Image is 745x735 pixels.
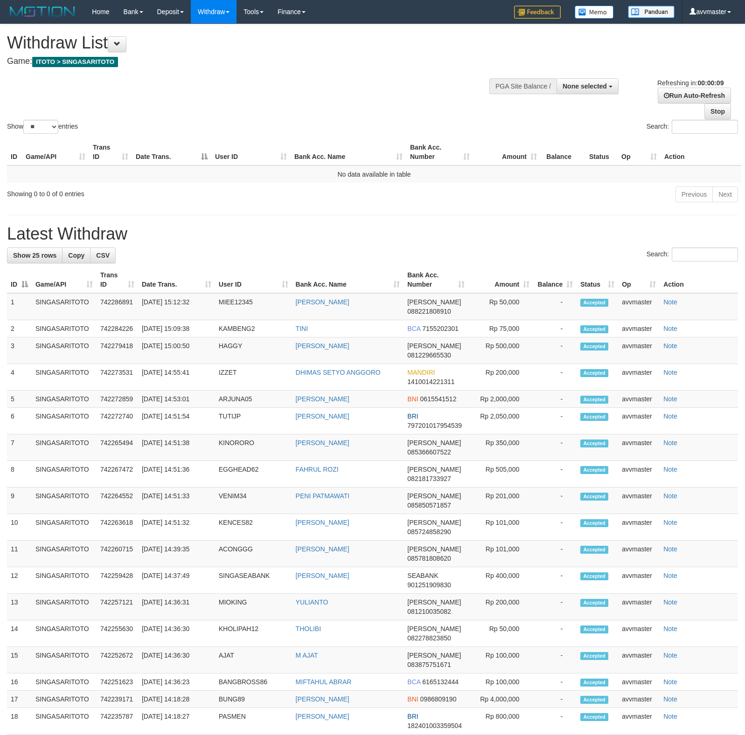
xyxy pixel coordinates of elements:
[7,541,32,567] td: 11
[580,343,608,350] span: Accepted
[533,620,577,647] td: -
[96,252,110,259] span: CSV
[138,647,215,673] td: [DATE] 14:36:30
[138,488,215,514] td: [DATE] 14:51:33
[618,567,660,594] td: avvmaster
[533,364,577,391] td: -
[618,488,660,514] td: avvmaster
[32,337,97,364] td: SINGASARITOTO
[32,267,97,293] th: Game/API: activate to sort column ascending
[292,267,404,293] th: Bank Acc. Name: activate to sort column ascending
[407,678,420,686] span: BCA
[7,247,63,263] a: Show 25 rows
[618,364,660,391] td: avvmaster
[407,528,451,536] span: Copy 085724858290 to clipboard
[663,492,677,500] a: Note
[618,673,660,691] td: avvmaster
[618,647,660,673] td: avvmaster
[32,541,97,567] td: SINGASARITOTO
[468,488,533,514] td: Rp 201,000
[468,434,533,461] td: Rp 350,000
[215,673,292,691] td: BANGBROSS86
[407,634,451,642] span: Copy 082278823850 to clipboard
[291,139,406,165] th: Bank Acc. Name: activate to sort column ascending
[468,647,533,673] td: Rp 100,000
[7,567,32,594] td: 12
[97,461,138,488] td: 742267472
[7,514,32,541] td: 10
[138,594,215,620] td: [DATE] 14:36:31
[618,514,660,541] td: avvmaster
[32,620,97,647] td: SINGASARITOTO
[32,691,97,708] td: SINGASARITOTO
[533,293,577,320] td: -
[661,139,741,165] th: Action
[296,572,349,579] a: [PERSON_NAME]
[533,567,577,594] td: -
[407,713,418,720] span: BRI
[138,541,215,567] td: [DATE] 14:39:35
[215,337,292,364] td: HAGGY
[407,369,435,376] span: MANDIRI
[138,391,215,408] td: [DATE] 14:53:01
[32,391,97,408] td: SINGASARITOTO
[97,673,138,691] td: 742251623
[663,572,677,579] a: Note
[138,434,215,461] td: [DATE] 14:51:38
[32,514,97,541] td: SINGASARITOTO
[296,466,339,473] a: FAHRUL ROZI
[468,391,533,408] td: Rp 2,000,000
[97,567,138,594] td: 742259428
[468,267,533,293] th: Amount: activate to sort column ascending
[32,708,97,735] td: SINGASARITOTO
[215,434,292,461] td: KINORORO
[407,422,462,429] span: Copy 797201017954539 to clipboard
[407,412,418,420] span: BRI
[407,608,451,615] span: Copy 081210035082 to clipboard
[618,391,660,408] td: avvmaster
[7,185,303,199] div: Showing 0 to 0 of 0 entries
[533,391,577,408] td: -
[533,488,577,514] td: -
[138,408,215,434] td: [DATE] 14:51:54
[407,308,451,315] span: Copy 088221808910 to clipboard
[407,298,461,306] span: [PERSON_NAME]
[97,293,138,320] td: 742286891
[32,461,97,488] td: SINGASARITOTO
[407,519,461,526] span: [PERSON_NAME]
[468,567,533,594] td: Rp 400,000
[663,598,677,606] a: Note
[215,461,292,488] td: EGGHEAD62
[97,434,138,461] td: 742265494
[7,708,32,735] td: 18
[663,625,677,632] a: Note
[541,139,585,165] th: Balance
[97,541,138,567] td: 742260715
[422,325,459,332] span: Copy 7155202301 to clipboard
[407,439,461,446] span: [PERSON_NAME]
[580,546,608,554] span: Accepted
[7,434,32,461] td: 7
[296,325,308,332] a: TINI
[407,722,462,729] span: Copy 182401003359504 to clipboard
[90,247,116,263] a: CSV
[618,620,660,647] td: avvmaster
[533,337,577,364] td: -
[618,708,660,735] td: avvmaster
[215,408,292,434] td: TUTIJP
[32,488,97,514] td: SINGASARITOTO
[618,320,660,337] td: avvmaster
[97,620,138,647] td: 742255630
[296,678,352,686] a: MIFTAHUL ABRAR
[663,695,677,703] a: Note
[580,325,608,333] span: Accepted
[407,475,451,482] span: Copy 082181733927 to clipboard
[420,695,457,703] span: Copy 0986809190 to clipboard
[663,298,677,306] a: Note
[7,225,738,243] h1: Latest Withdraw
[32,320,97,337] td: SINGASARITOTO
[468,320,533,337] td: Rp 75,000
[23,120,58,134] select: Showentries
[407,325,420,332] span: BCA
[407,492,461,500] span: [PERSON_NAME]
